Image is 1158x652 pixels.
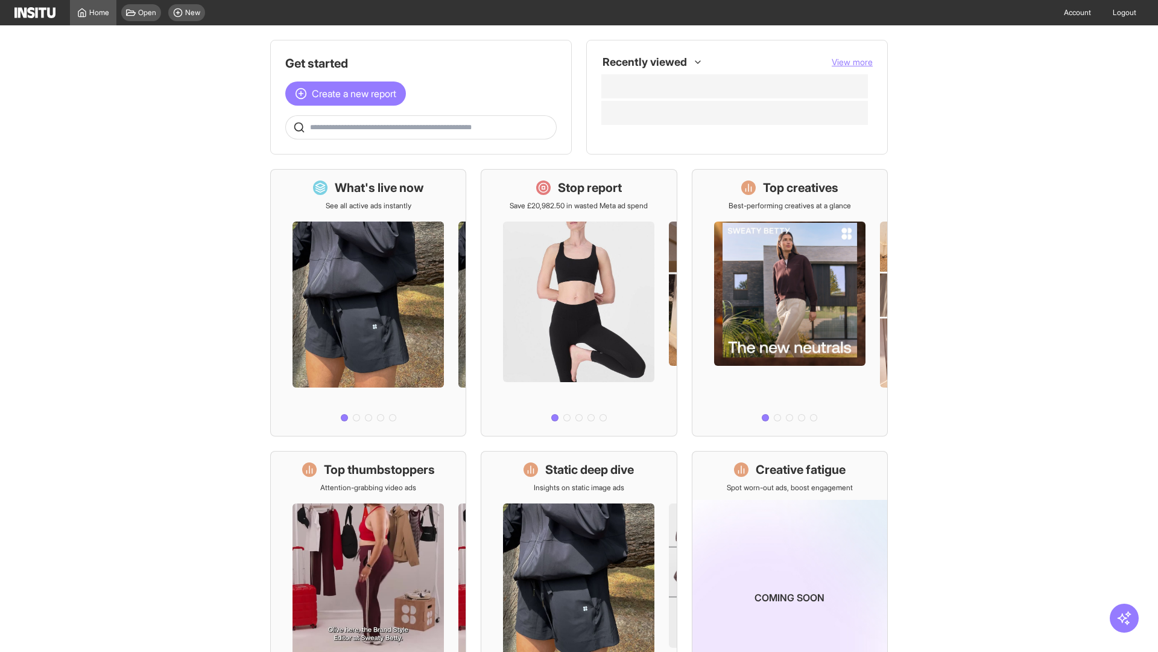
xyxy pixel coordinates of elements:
[510,201,648,211] p: Save £20,982.50 in wasted Meta ad spend
[534,483,624,493] p: Insights on static image ads
[481,169,677,436] a: Stop reportSave £20,982.50 in wasted Meta ad spend
[545,461,634,478] h1: Static deep dive
[335,179,424,196] h1: What's live now
[320,483,416,493] p: Attention-grabbing video ads
[832,57,873,67] span: View more
[832,56,873,68] button: View more
[285,81,406,106] button: Create a new report
[558,179,622,196] h1: Stop report
[729,201,851,211] p: Best-performing creatives at a glance
[270,169,466,436] a: What's live nowSee all active ads instantly
[763,179,838,196] h1: Top creatives
[138,8,156,18] span: Open
[89,8,109,18] span: Home
[692,169,888,436] a: Top creativesBest-performing creatives at a glance
[14,7,55,18] img: Logo
[285,55,557,72] h1: Get started
[324,461,435,478] h1: Top thumbstoppers
[185,8,200,18] span: New
[312,86,396,101] span: Create a new report
[326,201,411,211] p: See all active ads instantly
